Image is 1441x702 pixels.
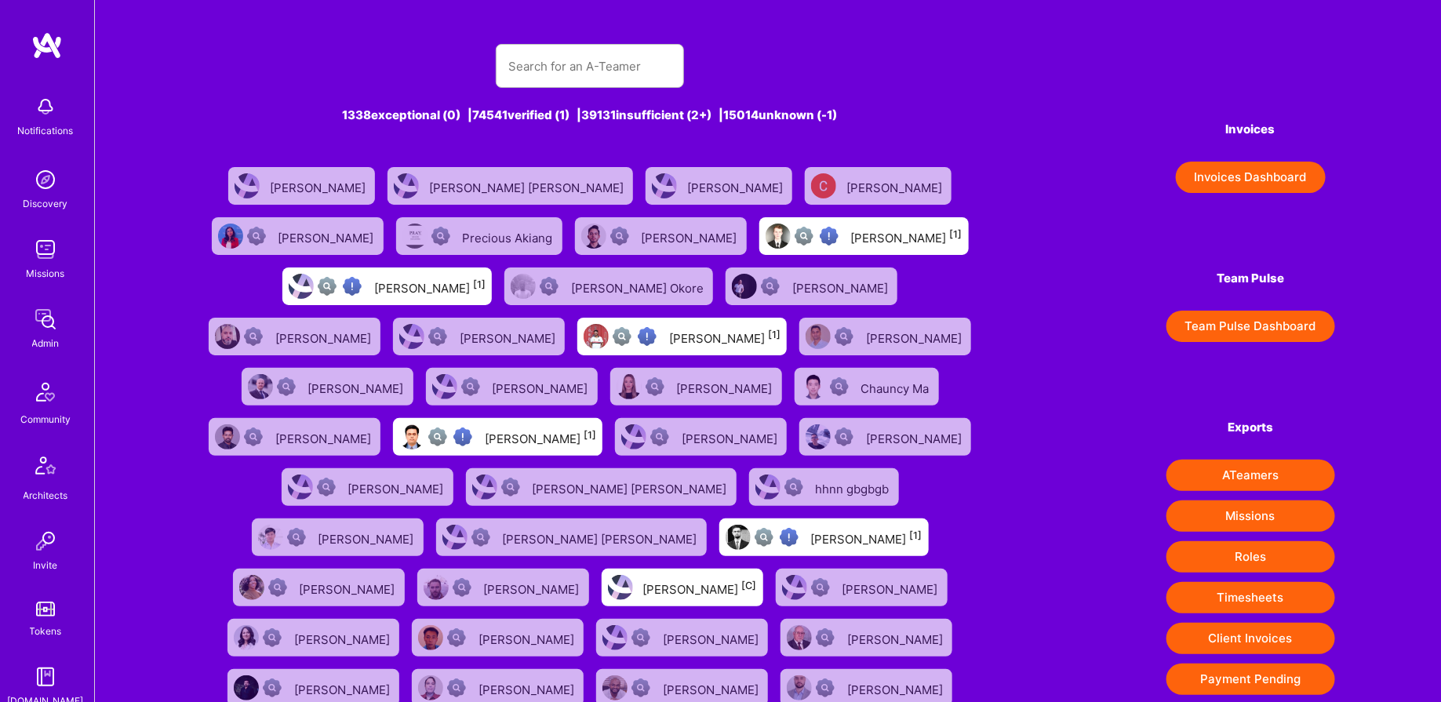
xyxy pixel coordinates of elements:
a: User AvatarNot Scrubbed[PERSON_NAME] [793,412,977,462]
div: [PERSON_NAME] [847,678,946,698]
img: User Avatar [766,224,791,249]
a: User AvatarNot Scrubbed[PERSON_NAME] [420,362,604,412]
a: User AvatarNot Scrubbed[PERSON_NAME] [202,412,387,462]
img: High Potential User [453,427,472,446]
div: hhnn gbgbgb [816,477,893,497]
button: Client Invoices [1166,623,1335,654]
a: User AvatarNot Scrubbed[PERSON_NAME] [590,613,774,663]
img: Not Scrubbed [816,678,835,697]
div: 1338 exceptional (0) | 74541 verified (1) | 39131 insufficient (2+) | 15014 unknown (-1) [201,107,978,123]
img: User Avatar [602,675,628,700]
img: Not Scrubbed [631,678,650,697]
div: [PERSON_NAME] [300,577,398,598]
a: User AvatarNot Scrubbed[PERSON_NAME] [719,261,904,311]
a: User AvatarNot Scrubbed[PERSON_NAME] [227,562,411,613]
div: Tokens [30,623,62,639]
div: [PERSON_NAME] [294,678,393,698]
div: Notifications [18,122,74,139]
a: User AvatarNot Scrubbed[PERSON_NAME] [246,512,430,562]
img: User Avatar [239,575,264,600]
div: [PERSON_NAME] [842,577,941,598]
img: User Avatar [621,424,646,449]
img: discovery [30,164,61,195]
div: [PERSON_NAME] [847,627,946,648]
img: User Avatar [289,274,314,299]
a: User AvatarNot Scrubbed[PERSON_NAME] [774,613,959,663]
button: Invoices Dashboard [1176,162,1326,193]
img: User Avatar [787,675,812,700]
img: User Avatar [806,424,831,449]
a: User AvatarNot Scrubbed[PERSON_NAME] [PERSON_NAME] [460,462,743,512]
img: Not Scrubbed [268,578,287,597]
div: [PERSON_NAME] [275,427,374,447]
img: Not Scrubbed [287,528,306,547]
img: User Avatar [215,324,240,349]
img: Not Scrubbed [761,277,780,296]
img: User Avatar [432,374,457,399]
a: User AvatarNot Scrubbed[PERSON_NAME] [221,613,406,663]
img: Not Scrubbed [244,327,263,346]
img: User Avatar [472,475,497,500]
img: High Potential User [780,528,799,547]
a: Invoices Dashboard [1166,162,1335,193]
div: [PERSON_NAME] [479,627,577,648]
img: User Avatar [782,575,807,600]
a: User AvatarNot Scrubbed[PERSON_NAME] [235,362,420,412]
a: User AvatarNot ScrubbedPrecious Akiang [390,211,569,261]
img: User Avatar [602,625,628,650]
div: Discovery [24,195,68,212]
div: Community [20,411,71,427]
div: [PERSON_NAME] [348,477,447,497]
img: User Avatar [288,475,313,500]
div: [PERSON_NAME] [460,326,559,347]
button: Team Pulse Dashboard [1166,311,1335,342]
img: User Avatar [234,625,259,650]
a: User AvatarNot fully vettedHigh Potential User[PERSON_NAME][1] [387,412,609,462]
button: Timesheets [1166,582,1335,613]
div: Precious Akiang [463,226,556,246]
button: Missions [1166,500,1335,532]
div: [PERSON_NAME] [677,376,776,397]
a: User AvatarNot Scrubbed[PERSON_NAME] [569,211,753,261]
div: [PERSON_NAME] [846,176,945,196]
div: [PERSON_NAME] [278,226,377,246]
img: logo [31,31,63,60]
a: User AvatarNot Scrubbed[PERSON_NAME] [275,462,460,512]
a: User AvatarNot Scrubbed[PERSON_NAME] [406,613,590,663]
div: [PERSON_NAME] [479,678,577,698]
img: Not Scrubbed [263,678,282,697]
a: User AvatarNot Scrubbed[PERSON_NAME] [411,562,595,613]
img: Not Scrubbed [835,427,853,446]
div: [PERSON_NAME] [663,627,762,648]
div: [PERSON_NAME] [851,226,962,246]
img: Invite [30,526,61,557]
img: User Avatar [442,525,468,550]
div: [PERSON_NAME] [643,577,757,598]
a: User AvatarNot Scrubbed[PERSON_NAME] [793,311,977,362]
div: Architects [24,487,68,504]
sup: [1] [950,228,962,240]
img: User Avatar [787,625,812,650]
div: [PERSON_NAME] [294,627,393,648]
img: Not Scrubbed [247,227,266,246]
img: User Avatar [726,525,751,550]
img: Not Scrubbed [277,377,296,396]
img: Not Scrubbed [447,628,466,647]
img: Not Scrubbed [428,327,447,346]
h4: Team Pulse [1166,271,1335,286]
img: User Avatar [235,173,260,198]
div: [PERSON_NAME] [687,176,786,196]
a: User AvatarNot Scrubbed[PERSON_NAME] [206,211,390,261]
a: User AvatarNot Scrubbed[PERSON_NAME] [202,311,387,362]
div: [PERSON_NAME] [866,427,965,447]
img: User Avatar [418,675,443,700]
a: User AvatarNot fully vettedHigh Potential User[PERSON_NAME][1] [276,261,498,311]
img: User Avatar [732,274,757,299]
a: User AvatarNot Scrubbed[PERSON_NAME] [387,311,571,362]
div: [PERSON_NAME] [275,326,374,347]
img: User Avatar [402,224,428,249]
img: User Avatar [584,324,609,349]
img: Not Scrubbed [610,227,629,246]
img: Not Scrubbed [461,377,480,396]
